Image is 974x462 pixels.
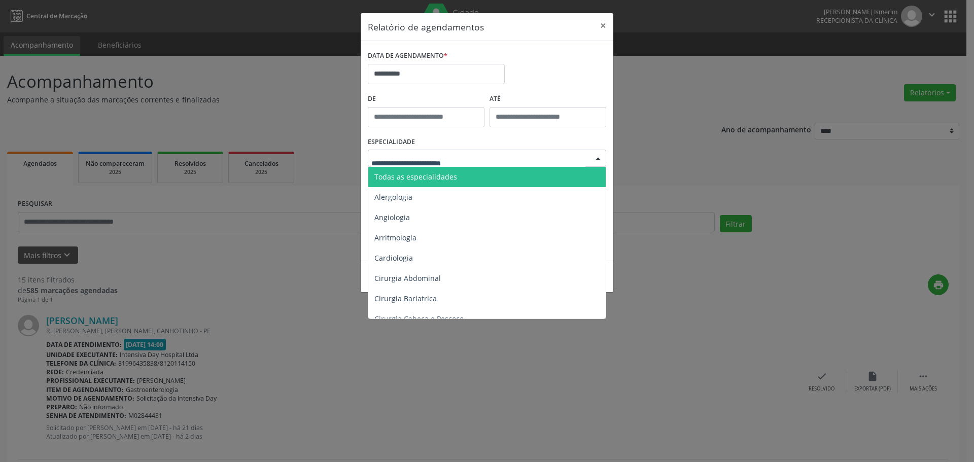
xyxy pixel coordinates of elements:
label: De [368,91,484,107]
button: Close [593,13,613,38]
span: Cirurgia Abdominal [374,273,441,283]
span: Arritmologia [374,233,416,242]
span: Cardiologia [374,253,413,263]
label: ATÉ [490,91,606,107]
label: DATA DE AGENDAMENTO [368,48,447,64]
span: Cirurgia Bariatrica [374,294,437,303]
span: Cirurgia Cabeça e Pescoço [374,314,464,324]
h5: Relatório de agendamentos [368,20,484,33]
span: Angiologia [374,212,410,222]
span: Todas as especialidades [374,172,457,182]
label: ESPECIALIDADE [368,134,415,150]
span: Alergologia [374,192,412,202]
